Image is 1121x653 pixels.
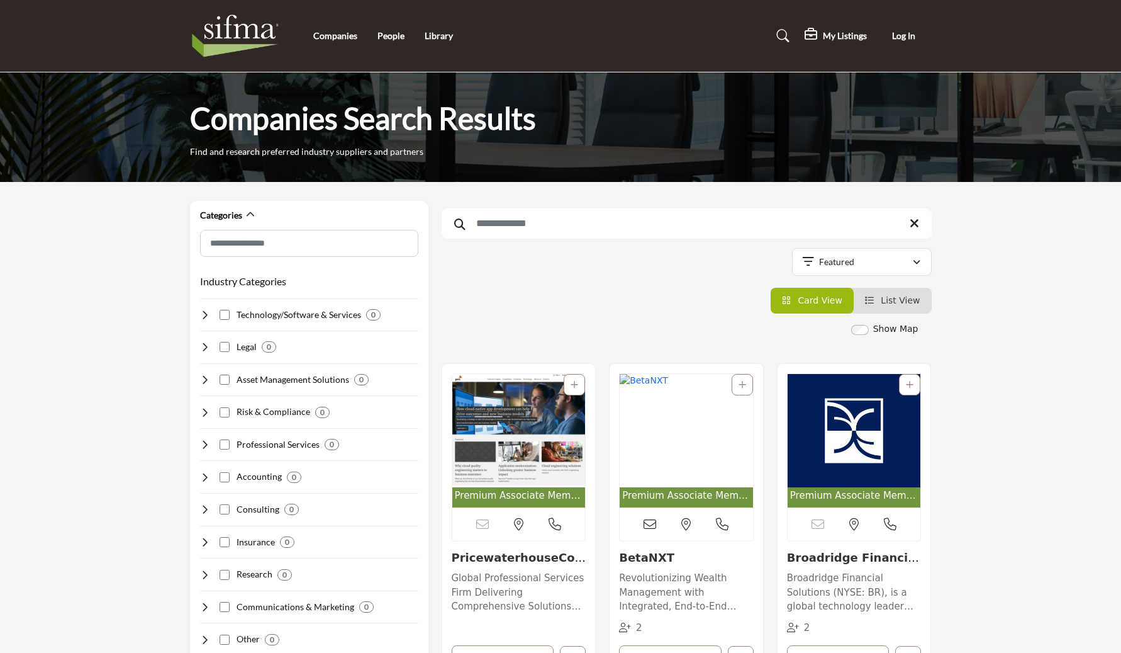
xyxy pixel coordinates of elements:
b: 0 [371,310,376,319]
p: Broadridge Financial Solutions (NYSE: BR), is a global technology leader with the trusted experti... [787,571,922,614]
input: Search Category [200,230,418,257]
a: Revolutionizing Wealth Management with Integrated, End-to-End Solutions Situated at the forefront... [619,568,754,614]
input: Select Accounting checkbox [220,472,230,482]
h2: Categories [200,209,242,222]
div: 0 Results For Asset Management Solutions [354,374,369,385]
h4: Other: Encompassing various other services and organizations supporting the securities industry e... [237,633,260,645]
a: View List [865,295,920,305]
span: 2 [804,622,810,633]
button: Industry Categories [200,274,286,289]
a: Broadridge Financial... [787,551,919,578]
img: PricewaterhouseCoopers LLP [452,374,586,487]
a: Library [425,30,453,41]
a: Open Listing in new tab [452,374,586,508]
input: Select Other checkbox [220,635,230,645]
a: View Card [782,295,842,305]
b: 0 [292,473,296,482]
h4: Consulting: Providing strategic, operational, and technical consulting services to securities ind... [237,503,279,516]
h4: Risk & Compliance: Helping securities industry firms manage risk, ensure compliance, and prevent ... [237,406,310,418]
div: 0 Results For Professional Services [325,439,339,450]
h3: PricewaterhouseCoopers LLP [452,551,586,565]
b: 0 [320,408,325,417]
div: 0 Results For Accounting [287,472,301,483]
input: Select Asset Management Solutions checkbox [220,375,230,385]
a: Global Professional Services Firm Delivering Comprehensive Solutions for Financial Institutions P... [452,568,586,614]
b: 0 [330,440,334,449]
h3: BetaNXT [619,551,754,565]
b: 0 [285,538,289,547]
div: 0 Results For Consulting [284,504,299,515]
h4: Insurance: Offering insurance solutions to protect securities industry firms from various risks. [237,536,275,548]
input: Select Research checkbox [220,570,230,580]
div: 0 Results For Research [277,569,292,581]
h1: Companies Search Results [190,99,536,138]
b: 0 [289,505,294,514]
button: Featured [792,248,932,276]
div: Followers [619,621,642,635]
b: 0 [364,603,369,611]
a: Open Listing in new tab [620,374,753,508]
input: Select Consulting checkbox [220,504,230,514]
a: Open Listing in new tab [788,374,921,508]
a: People [377,30,404,41]
a: Companies [313,30,357,41]
div: 0 Results For Other [265,634,279,645]
a: Add To List [739,380,746,390]
h4: Asset Management Solutions: Offering investment strategies, portfolio management, and performance... [237,373,349,386]
span: 2 [636,622,642,633]
span: List View [881,295,920,305]
img: BetaNXT [620,374,753,487]
button: Log In [876,25,932,48]
h4: Accounting: Providing financial reporting, auditing, tax, and advisory services to securities ind... [237,470,282,483]
span: Premium Associate Member [455,489,583,503]
b: 0 [270,635,274,644]
div: 0 Results For Communications & Marketing [359,601,374,613]
div: Followers [787,621,810,635]
a: Search [764,26,798,46]
h4: Communications & Marketing: Delivering marketing, public relations, and investor relations servic... [237,601,354,613]
label: Show Map [873,322,918,336]
a: PricewaterhouseCoope... [452,551,586,578]
input: Select Technology/Software & Services checkbox [220,310,230,320]
p: Global Professional Services Firm Delivering Comprehensive Solutions for Financial Institutions P... [452,571,586,614]
h5: My Listings [823,30,867,42]
p: Find and research preferred industry suppliers and partners [190,145,423,158]
a: Add To List [906,380,913,390]
li: List View [854,288,932,314]
h4: Legal: Providing legal advice, compliance support, and litigation services to securities industry... [237,341,257,353]
a: Broadridge Financial Solutions (NYSE: BR), is a global technology leader with the trusted experti... [787,568,922,614]
a: Add To List [571,380,578,390]
span: Card View [798,295,842,305]
input: Select Professional Services checkbox [220,440,230,450]
h4: Professional Services: Delivering staffing, training, and outsourcing services to support securit... [237,438,320,451]
input: Select Insurance checkbox [220,537,230,547]
b: 0 [359,375,364,384]
a: BetaNXT [619,551,674,564]
b: 0 [267,343,271,351]
div: 0 Results For Legal [262,341,276,353]
div: My Listings [805,28,867,43]
input: Select Legal checkbox [220,342,230,352]
input: Search Keyword [442,208,932,239]
div: 0 Results For Technology/Software & Services [366,309,381,321]
p: Featured [819,256,854,268]
img: Site Logo [190,11,287,61]
h4: Research: Conducting market, financial, economic, and industry research for securities industry p... [237,568,272,581]
div: 0 Results For Risk & Compliance [315,407,330,418]
span: Premium Associate Member [622,489,750,503]
div: 0 Results For Insurance [280,537,294,548]
input: Select Risk & Compliance checkbox [220,407,230,417]
p: Revolutionizing Wealth Management with Integrated, End-to-End Solutions Situated at the forefront... [619,571,754,614]
span: Premium Associate Member [790,489,918,503]
h4: Technology/Software & Services: Developing and implementing technology solutions to support secur... [237,309,361,321]
span: Log In [892,30,915,41]
b: 0 [282,571,287,579]
img: Broadridge Financial Solutions, Inc. [788,374,921,487]
li: Card View [771,288,854,314]
h3: Broadridge Financial Solutions, Inc. [787,551,922,565]
input: Select Communications & Marketing checkbox [220,602,230,612]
